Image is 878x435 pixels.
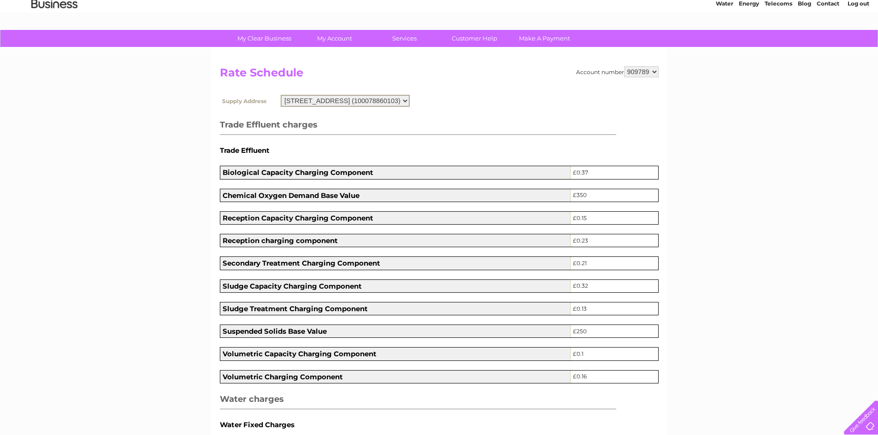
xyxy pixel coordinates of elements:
a: Log out [848,39,869,46]
b: Volumetric Charging Component [223,372,343,381]
a: Water [716,39,733,46]
h3: Trade Effluent charges [220,118,617,135]
b: Suspended Solids Base Value [223,327,327,336]
td: £0.15 [571,211,658,224]
h3: Water charges [220,393,617,409]
b: Volumetric Capacity Charging Component [223,349,377,358]
td: £0.37 [571,166,658,179]
b: Reception charging component [223,236,338,245]
b: Biological Capacity Charging Component [223,168,373,177]
img: logo.png [31,24,78,52]
a: Make A Payment [507,30,583,47]
h5: Trade Effluent [220,146,659,154]
div: Account number [576,66,659,77]
h5: Water Fixed Charges [220,421,659,429]
td: £0.21 [571,257,658,270]
b: Chemical Oxygen Demand Base Value [223,191,359,200]
a: 0333 014 3131 [704,5,768,16]
td: £0.16 [571,370,658,383]
a: Customer Help [436,30,513,47]
b: Sludge Treatment Charging Component [223,304,368,313]
a: My Account [296,30,372,47]
td: £0.13 [571,302,658,315]
a: My Clear Business [226,30,302,47]
td: £0.32 [571,279,658,292]
b: Secondary Treatment Charging Component [223,259,380,267]
a: Telecoms [765,39,792,46]
th: Supply Address [220,93,278,109]
b: Sludge Capacity Charging Component [223,282,362,290]
a: Blog [798,39,811,46]
h2: Rate Schedule [220,66,659,84]
a: Contact [817,39,839,46]
div: Clear Business is a trading name of Verastar Limited (registered in [GEOGRAPHIC_DATA] No. 3667643... [222,5,657,45]
td: £0.23 [571,234,658,247]
a: Services [366,30,442,47]
a: Energy [739,39,759,46]
td: £0.1 [571,348,658,360]
b: Reception Capacity Charging Component [223,214,373,222]
td: £350 [571,189,658,202]
td: £250 [571,325,658,338]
